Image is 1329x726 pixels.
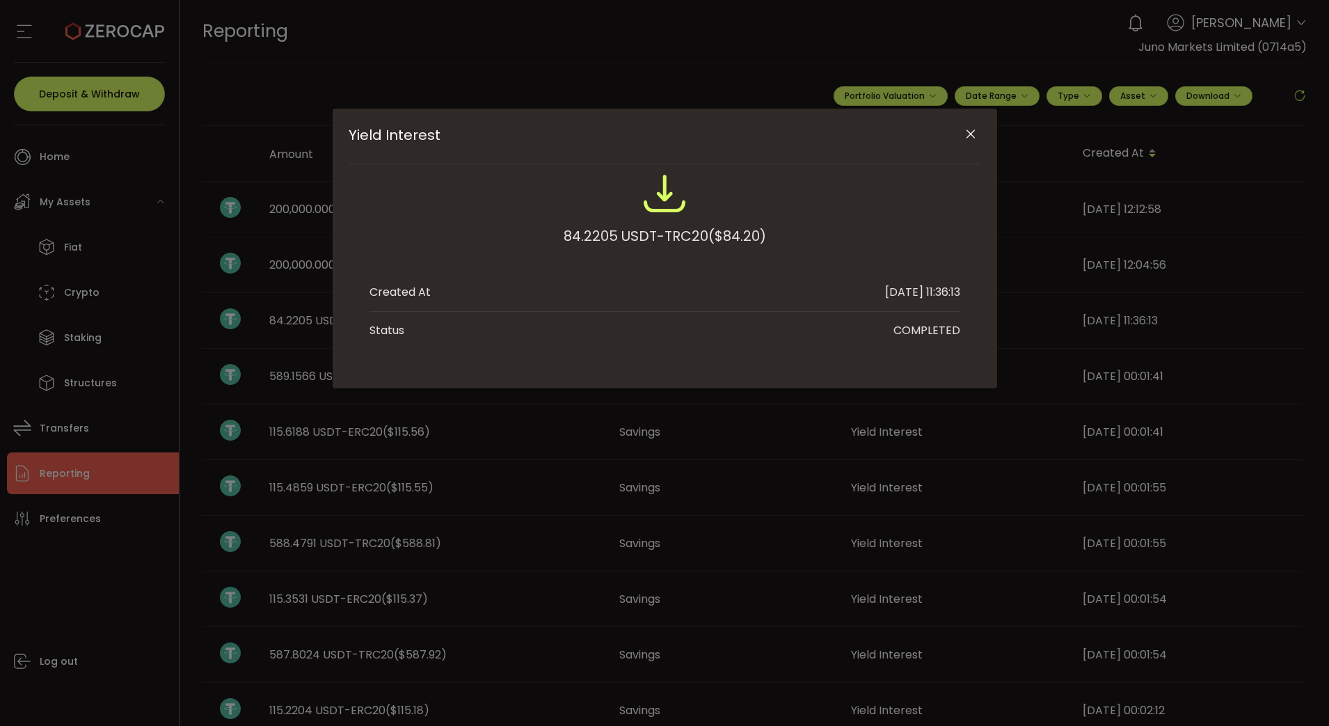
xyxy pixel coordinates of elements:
div: [DATE] 11:36:13 [885,284,960,301]
span: Yield Interest [349,127,918,143]
iframe: Chat Widget [1259,659,1329,726]
span: ($84.20) [708,223,766,248]
div: Created At [369,284,431,301]
div: Yield Interest [333,109,997,388]
div: Status [369,322,404,339]
div: 84.2205 USDT-TRC20 [564,223,766,248]
button: Close [959,123,983,147]
div: COMPLETED [893,322,960,339]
